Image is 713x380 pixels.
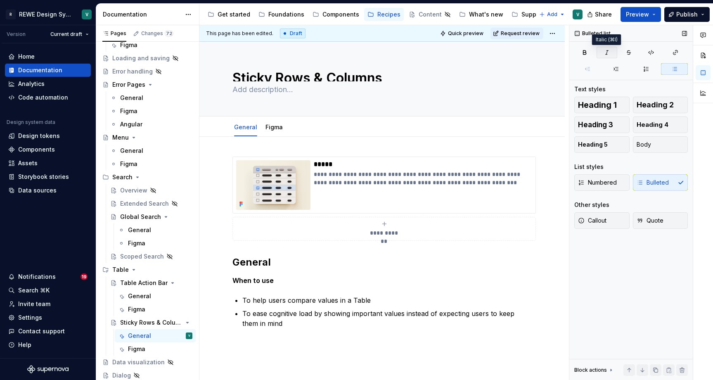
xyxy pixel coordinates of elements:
a: Documentation [5,64,91,77]
h2: General [232,256,532,269]
button: Preview [621,7,661,22]
div: V [576,11,579,18]
div: Figma [120,41,137,49]
div: Settings [18,313,42,322]
div: Figma [120,160,137,168]
div: Contact support [18,327,65,335]
span: Numbered [578,178,617,187]
textarea: Sticky Rows & Columns [231,68,530,81]
p: To help users compare values in a Table [242,295,532,305]
div: What's new [469,10,503,19]
div: R [6,9,16,19]
div: General [128,292,151,300]
div: Home [18,52,35,61]
button: Notifications19 [5,270,91,283]
button: Heading 5 [574,136,630,153]
span: Share [595,10,612,19]
div: Design system data [7,119,55,126]
button: Numbered [574,174,630,191]
a: General [107,91,196,104]
div: Content [419,10,442,19]
div: Assets [18,159,38,167]
button: Body [633,136,688,153]
span: 72 [165,30,173,37]
span: Preview [626,10,649,19]
a: Angular [107,118,196,131]
button: Current draft [47,28,92,40]
div: Table Action Bar [120,279,168,287]
span: Body [637,140,651,149]
a: Loading and saving [99,52,196,65]
div: Data visualization [112,358,165,366]
a: Components [309,8,362,21]
a: Invite team [5,297,91,311]
div: Draft [280,28,306,38]
div: REWE Design System [19,10,72,19]
a: Figma [107,104,196,118]
a: Figma [115,237,196,250]
a: General [234,123,257,131]
a: What's new [456,8,507,21]
a: Global Search [107,210,196,223]
button: Heading 3 [574,116,630,133]
div: Text styles [574,85,606,93]
div: General [128,226,151,234]
span: Callout [578,216,606,225]
span: This page has been edited. [206,30,273,37]
div: Foundations [268,10,304,19]
div: Dialog [112,371,131,380]
div: Components [322,10,359,19]
p: To ease cognitive load by showing important values instead of expecting users to keep them in mind [242,309,532,328]
a: Scoped Search [107,250,196,263]
div: Data sources [18,186,57,195]
span: Heading 1 [578,101,617,109]
a: Data visualization [99,356,196,369]
a: Figma [107,38,196,52]
div: Global Search [120,213,161,221]
span: Heading 4 [637,121,668,129]
div: Error handling [112,67,153,76]
a: Code automation [5,91,91,104]
svg: Supernova Logo [27,365,69,373]
div: Code automation [18,93,68,102]
button: Share [583,7,617,22]
div: Angular [120,120,142,128]
button: Heading 4 [633,116,688,133]
div: Table [112,266,129,274]
div: General [120,147,143,155]
div: Design tokens [18,132,60,140]
button: Publish [664,7,710,22]
div: Block actions [574,367,607,373]
div: Search [112,173,133,181]
span: 19 [81,273,88,280]
button: Help [5,338,91,351]
a: Home [5,50,91,63]
div: Figma [262,118,286,135]
div: Figma [128,305,145,313]
div: Recipes [377,10,400,19]
img: 8f5bc67b-637a-4469-bf68-9fefc04200cd.png [236,160,310,210]
a: Figma [265,123,283,131]
button: Contact support [5,325,91,338]
a: Menu [99,131,196,144]
div: Page tree [204,6,535,23]
div: Documentation [18,66,62,74]
button: Add [537,9,568,20]
a: General [107,144,196,157]
a: Assets [5,157,91,170]
a: General [115,223,196,237]
span: Heading 2 [637,101,674,109]
span: Add [547,11,557,18]
div: Error Pages [112,81,145,89]
span: Quick preview [448,30,483,37]
div: General [120,94,143,102]
div: Support [521,10,544,19]
span: Publish [676,10,698,19]
a: Error handling [99,65,196,78]
button: Heading 2 [633,97,688,113]
div: Italic (⌘I) [592,34,621,45]
div: Other styles [574,201,609,209]
div: V [85,11,88,18]
div: Loading and saving [112,54,170,62]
